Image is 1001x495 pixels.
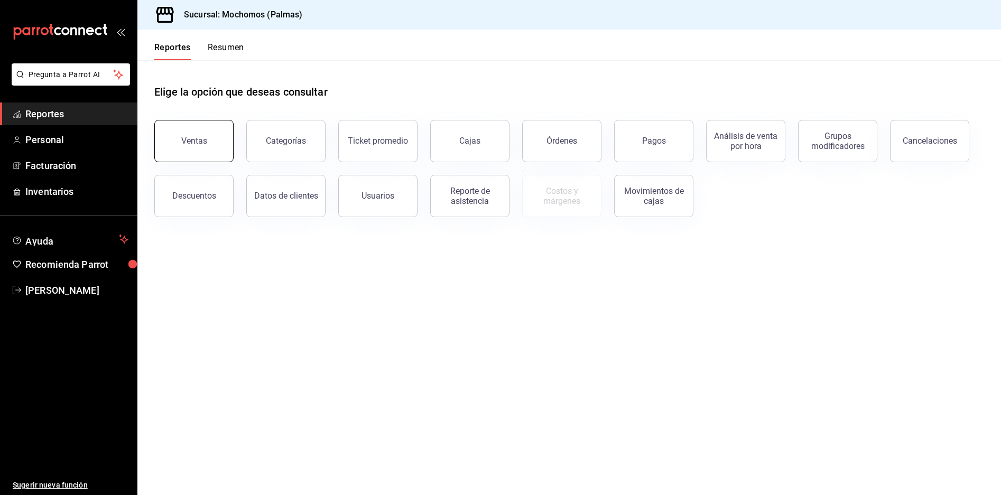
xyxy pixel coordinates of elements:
div: Grupos modificadores [805,131,870,151]
button: open_drawer_menu [116,27,125,36]
button: Pagos [614,120,693,162]
div: Datos de clientes [254,191,318,201]
button: Datos de clientes [246,175,326,217]
div: Costos y márgenes [529,186,595,206]
button: Usuarios [338,175,418,217]
h3: Sucursal: Mochomos (Palmas) [175,8,303,21]
button: Ticket promedio [338,120,418,162]
button: Movimientos de cajas [614,175,693,217]
span: [PERSON_NAME] [25,283,128,297]
div: Ticket promedio [348,136,408,146]
span: Inventarios [25,184,128,199]
div: navigation tabs [154,42,244,60]
span: Pregunta a Parrot AI [29,69,114,80]
span: Reportes [25,107,128,121]
button: Grupos modificadores [798,120,877,162]
button: Pregunta a Parrot AI [12,63,130,86]
button: Reporte de asistencia [430,175,509,217]
span: Sugerir nueva función [13,480,128,491]
div: Órdenes [546,136,577,146]
a: Cajas [430,120,509,162]
div: Descuentos [172,191,216,201]
button: Categorías [246,120,326,162]
button: Descuentos [154,175,234,217]
button: Análisis de venta por hora [706,120,785,162]
h1: Elige la opción que deseas consultar [154,84,328,100]
span: Facturación [25,158,128,173]
div: Categorías [266,136,306,146]
button: Ventas [154,120,234,162]
div: Ventas [181,136,207,146]
div: Movimientos de cajas [621,186,687,206]
button: Contrata inventarios para ver este reporte [522,175,601,217]
div: Cajas [459,135,481,147]
div: Reporte de asistencia [437,186,503,206]
span: Ayuda [25,233,115,246]
button: Cancelaciones [890,120,969,162]
div: Pagos [642,136,666,146]
div: Análisis de venta por hora [713,131,778,151]
span: Personal [25,133,128,147]
button: Resumen [208,42,244,60]
button: Órdenes [522,120,601,162]
button: Reportes [154,42,191,60]
div: Cancelaciones [903,136,957,146]
div: Usuarios [362,191,394,201]
span: Recomienda Parrot [25,257,128,272]
a: Pregunta a Parrot AI [7,77,130,88]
